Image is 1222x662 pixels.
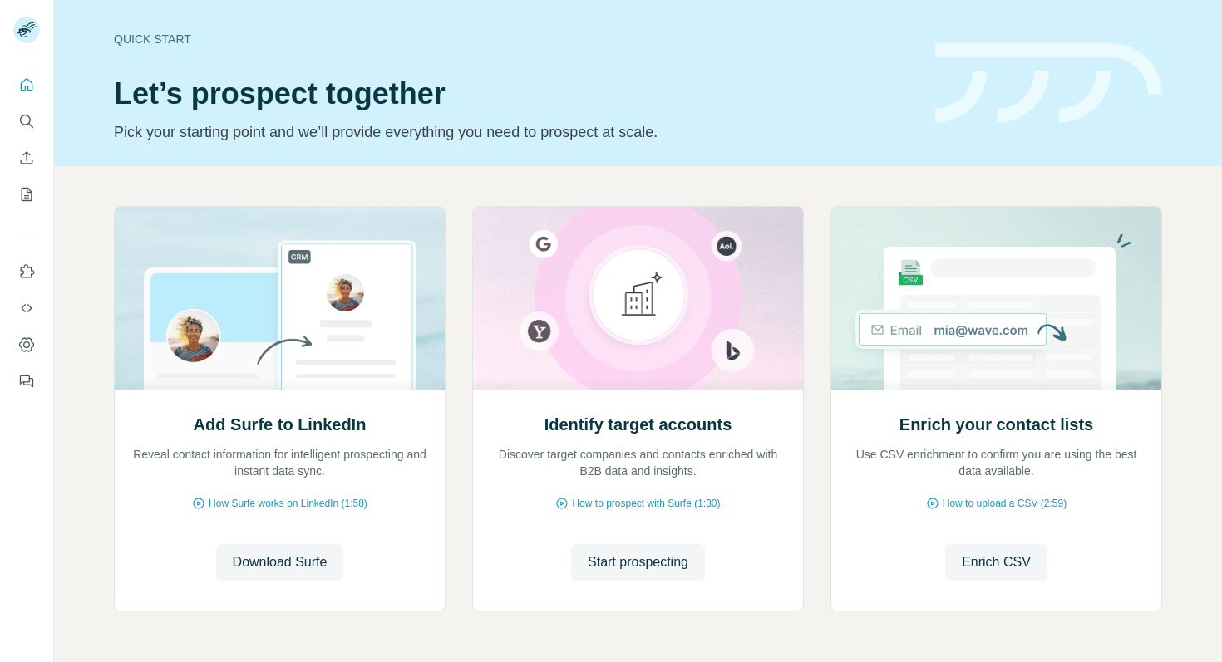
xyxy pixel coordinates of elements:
h2: Enrich your contact lists [899,413,1093,436]
button: Use Surfe API [13,293,40,323]
button: Search [13,106,40,136]
span: Start prospecting [588,552,688,572]
span: How Surfe works on LinkedIn (1:58) [209,496,367,511]
img: Identify target accounts [472,207,804,390]
span: How to prospect with Surfe (1:30) [572,496,720,511]
div: Quick start [114,31,915,47]
p: Discover target companies and contacts enriched with B2B data and insights. [490,446,786,479]
button: Start prospecting [571,544,705,581]
p: Use CSV enrichment to confirm you are using the best data available. [848,446,1145,479]
p: Reveal contact information for intelligent prospecting and instant data sync. [131,446,428,479]
button: Quick start [13,70,40,100]
img: Add Surfe to LinkedIn [114,207,446,390]
h2: Identify target accounts [544,413,732,436]
span: Enrich CSV [962,552,1031,572]
button: Enrich CSV [13,143,40,173]
button: Download Surfe [216,544,344,581]
h1: Let’s prospect together [114,77,915,110]
span: How to upload a CSV (2:59) [943,496,1067,511]
button: Dashboard [13,330,40,360]
span: Download Surfe [233,552,328,572]
button: Use Surfe on LinkedIn [13,257,40,287]
h2: Add Surfe to LinkedIn [194,413,367,436]
button: Feedback [13,366,40,396]
img: Enrich your contact lists [830,207,1162,390]
p: Pick your starting point and we’ll provide everything you need to prospect at scale. [114,120,915,144]
button: My lists [13,179,40,209]
button: Enrich CSV [945,544,1047,581]
img: banner [935,43,1162,124]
